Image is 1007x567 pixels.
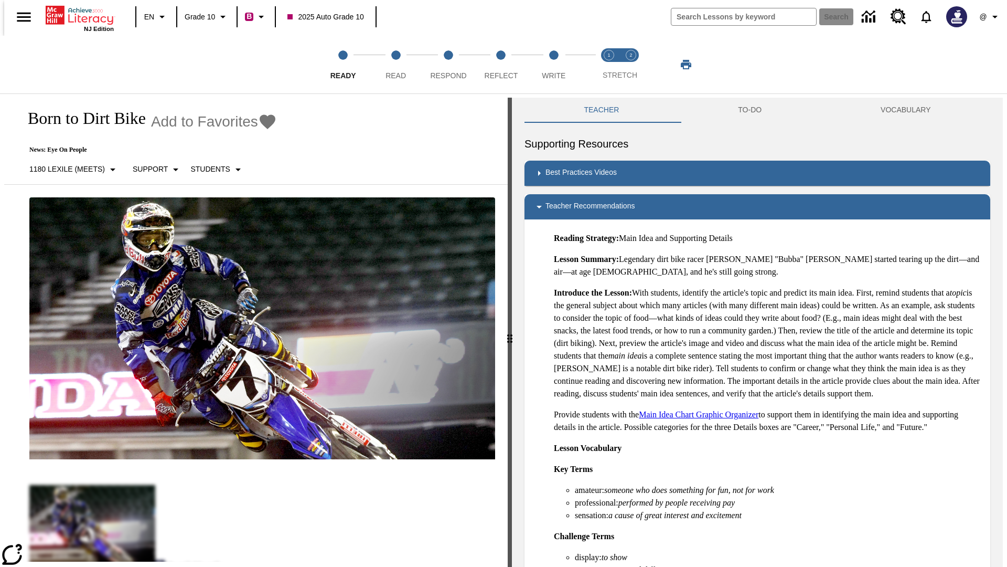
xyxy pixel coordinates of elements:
[524,98,679,123] button: Teacher
[25,160,123,179] button: Select Lexile, 1180 Lexile (Meets)
[128,160,186,179] button: Scaffolds, Support
[669,55,703,74] button: Print
[4,98,508,562] div: reading
[575,484,982,497] li: amateur:
[940,3,973,30] button: Select a new avatar
[17,109,146,128] h1: Born to Dirt Bike
[608,351,642,360] em: main idea
[523,36,584,93] button: Write step 5 of 5
[140,7,173,26] button: Language: EN, Select a language
[17,146,277,154] p: News: Eye On People
[29,197,495,460] img: Motocross racer James Stewart flies through the air on his dirt bike.
[524,135,990,152] h6: Supporting Resources
[524,194,990,219] div: Teacher Recommendations
[29,164,105,175] p: 1180 Lexile (Meets)
[190,164,230,175] p: Students
[608,511,742,520] em: a cause of great interest and excitement
[542,71,565,80] span: Write
[524,98,990,123] div: Instructional Panel Tabs
[946,6,967,27] img: Avatar
[241,7,272,26] button: Boost Class color is violet red. Change class color
[418,36,479,93] button: Respond step 3 of 5
[575,497,982,509] li: professional:
[602,553,627,562] em: to show
[8,2,39,33] button: Open side menu
[594,36,624,93] button: Stretch Read step 1 of 2
[554,287,982,400] p: With students, identify the article's topic and predict its main idea. First, remind students tha...
[575,551,982,564] li: display:
[385,71,406,80] span: Read
[485,71,518,80] span: Reflect
[84,26,114,32] span: NJ Edition
[524,161,990,186] div: Best Practices Videos
[973,7,1007,26] button: Profile/Settings
[979,12,987,23] span: @
[671,8,816,25] input: search field
[330,71,356,80] span: Ready
[554,288,632,297] strong: Introduce the Lesson:
[365,36,426,93] button: Read step 2 of 5
[247,10,252,23] span: B
[512,98,1003,567] div: activity
[616,36,646,93] button: Stretch Respond step 2 of 2
[554,232,982,245] p: Main Idea and Supporting Details
[151,112,277,131] button: Add to Favorites - Born to Dirt Bike
[287,12,363,23] span: 2025 Auto Grade 10
[554,465,593,474] strong: Key Terms
[545,167,617,180] p: Best Practices Videos
[603,71,637,79] span: STRETCH
[185,12,215,23] span: Grade 10
[575,509,982,522] li: sensation:
[545,201,635,213] p: Teacher Recommendations
[679,98,821,123] button: TO-DO
[180,7,233,26] button: Grade: Grade 10, Select a grade
[313,36,373,93] button: Ready step 1 of 5
[554,255,619,264] strong: Lesson Summary:
[855,3,884,31] a: Data Center
[554,408,982,434] p: Provide students with the to support them in identifying the main idea and supporting details in ...
[151,113,258,130] span: Add to Favorites
[133,164,168,175] p: Support
[554,532,614,541] strong: Challenge Terms
[430,71,466,80] span: Respond
[144,12,154,23] span: EN
[554,234,619,243] strong: Reading Strategy:
[554,253,982,278] p: Legendary dirt bike racer [PERSON_NAME] "Bubba" [PERSON_NAME] started tearing up the dirt—and air...
[950,288,967,297] em: topic
[607,52,610,58] text: 1
[913,3,940,30] a: Notifications
[618,498,735,507] em: performed by people receiving pay
[884,3,913,31] a: Resource Center, Will open in new tab
[821,98,990,123] button: VOCABULARY
[46,4,114,32] div: Home
[604,486,774,495] em: someone who does something for fun, not for work
[554,444,622,453] strong: Lesson Vocabulary
[186,160,248,179] button: Select Student
[508,98,512,567] div: Press Enter or Spacebar and then press right and left arrow keys to move the slider
[470,36,531,93] button: Reflect step 4 of 5
[639,410,758,419] a: Main Idea Chart Graphic Organizer
[629,52,632,58] text: 2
